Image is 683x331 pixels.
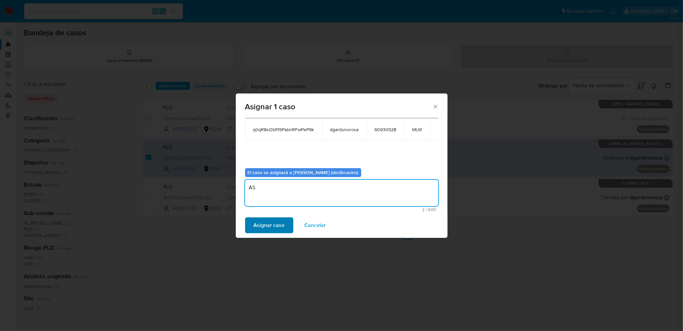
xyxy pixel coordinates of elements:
[247,207,436,212] span: Máximo 500 caracteres
[254,218,285,233] span: Asignar caso
[330,127,359,132] span: dgardunorosa
[245,217,293,233] button: Asignar caso
[432,103,438,109] button: Cerrar ventana
[296,217,335,233] button: Cancelar
[412,127,422,132] span: MLM
[236,93,448,238] div: assign-modal
[375,127,397,132] span: 60930528
[253,127,314,132] span: q0qR8sObfl15PabnRFwPeP9k
[438,125,446,133] button: icon-button
[245,103,433,111] span: Asignar 1 caso
[248,169,359,176] b: El caso se asignará a [PERSON_NAME] (dortizcastro)
[305,218,326,233] span: Cancelar
[245,180,438,206] textarea: AS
